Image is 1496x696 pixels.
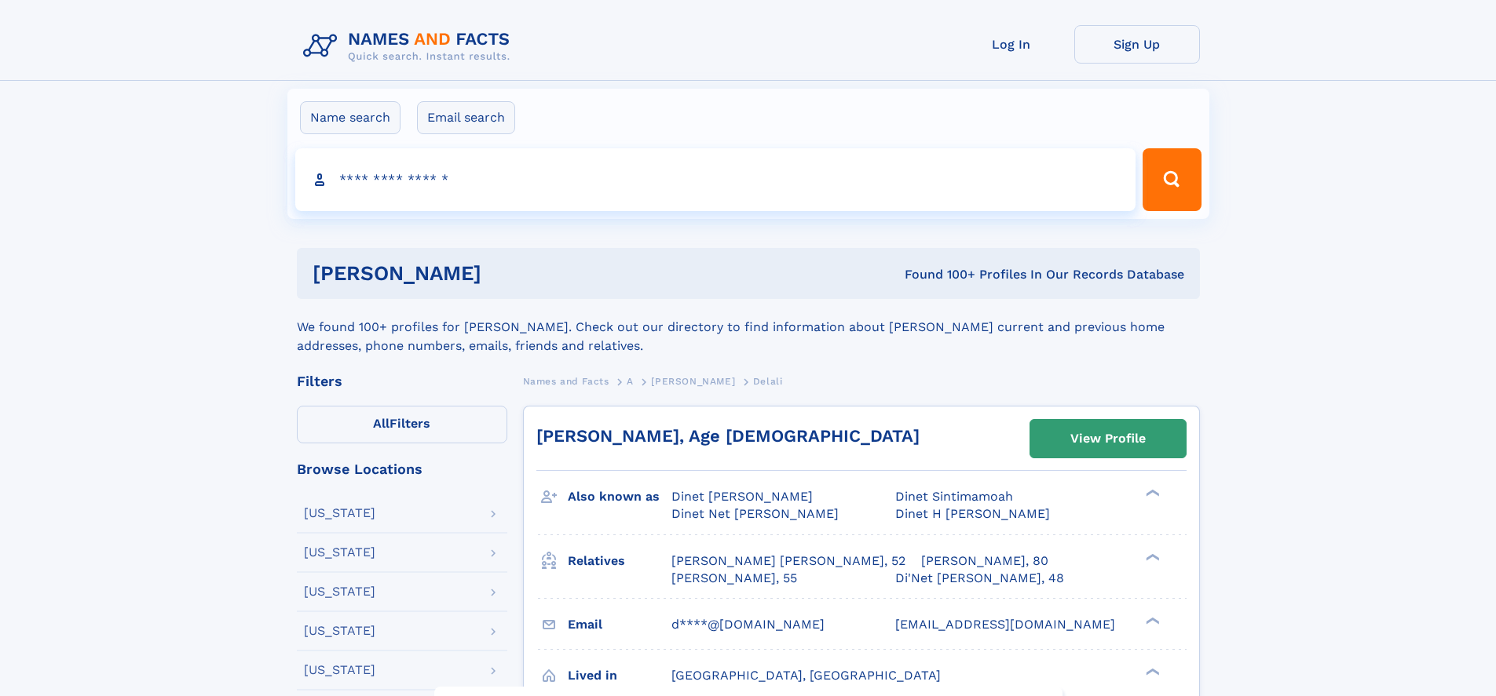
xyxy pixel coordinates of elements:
div: [US_STATE] [304,625,375,637]
a: [PERSON_NAME] [651,371,735,391]
label: Name search [300,101,401,134]
div: Filters [297,374,507,388]
a: Log In [949,25,1074,64]
div: ❯ [1142,488,1161,498]
h3: Relatives [568,548,671,574]
a: Names and Facts [523,371,609,391]
div: [US_STATE] [304,585,375,598]
div: Browse Locations [297,462,507,476]
a: Di'Net [PERSON_NAME], 48 [895,570,1064,587]
h3: Also known as [568,483,671,510]
img: Logo Names and Facts [297,25,523,67]
label: Filters [297,406,507,443]
span: A [627,376,634,387]
a: [PERSON_NAME], 80 [921,552,1048,570]
input: search input [295,148,1136,211]
div: View Profile [1070,421,1146,457]
a: A [627,371,634,391]
div: [US_STATE] [304,507,375,519]
a: [PERSON_NAME], 55 [671,570,797,587]
a: [PERSON_NAME], Age [DEMOGRAPHIC_DATA] [536,426,920,446]
span: Dinet Sintimamoah [895,489,1013,504]
span: [EMAIL_ADDRESS][DOMAIN_NAME] [895,617,1115,632]
div: ❯ [1142,615,1161,625]
span: All [373,416,390,431]
h1: [PERSON_NAME] [313,264,693,283]
button: Search Button [1143,148,1201,211]
div: Found 100+ Profiles In Our Records Database [693,266,1184,283]
span: Dinet [PERSON_NAME] [671,489,813,504]
h3: Lived in [568,662,671,689]
span: Dinet Net [PERSON_NAME] [671,506,839,521]
h3: Email [568,611,671,638]
span: Delali [753,376,783,387]
div: [US_STATE] [304,546,375,559]
label: Email search [417,101,515,134]
a: [PERSON_NAME] [PERSON_NAME], 52 [671,552,905,570]
div: We found 100+ profiles for [PERSON_NAME]. Check out our directory to find information about [PERS... [297,299,1200,355]
span: Dinet H [PERSON_NAME] [895,506,1050,521]
span: [PERSON_NAME] [651,376,735,387]
span: [GEOGRAPHIC_DATA], [GEOGRAPHIC_DATA] [671,668,941,683]
div: [US_STATE] [304,664,375,676]
div: ❯ [1142,666,1161,676]
div: ❯ [1142,552,1161,562]
a: Sign Up [1074,25,1200,64]
a: View Profile [1030,420,1186,457]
